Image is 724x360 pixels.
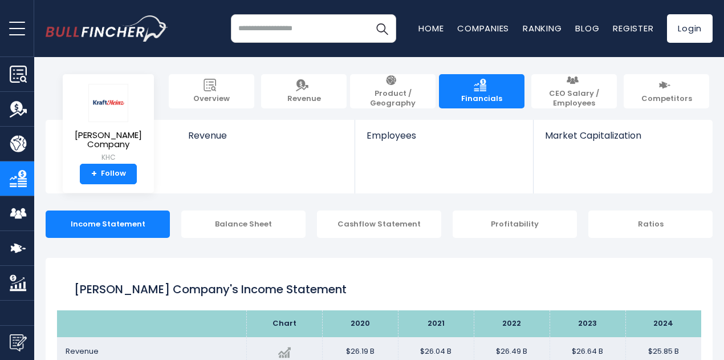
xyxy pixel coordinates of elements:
[72,131,145,149] span: [PERSON_NAME] Company
[534,120,711,160] a: Market Capitalization
[356,89,430,108] span: Product / Geography
[367,130,521,141] span: Employees
[461,94,502,104] span: Financials
[74,281,684,298] h1: [PERSON_NAME] Company's Income Statement
[317,211,441,238] div: Cashflow Statement
[545,130,700,141] span: Market Capitalization
[287,94,321,104] span: Revenue
[193,94,230,104] span: Overview
[641,94,692,104] span: Competitors
[474,310,550,337] th: 2022
[667,14,713,43] a: Login
[625,310,701,337] th: 2024
[181,211,306,238] div: Balance Sheet
[588,211,713,238] div: Ratios
[177,120,355,160] a: Revenue
[188,130,344,141] span: Revenue
[91,169,97,179] strong: +
[261,74,347,108] a: Revenue
[537,89,611,108] span: CEO Salary / Employees
[322,310,398,337] th: 2020
[453,211,577,238] div: Profitability
[80,164,137,184] a: +Follow
[72,152,145,163] small: KHC
[46,211,170,238] div: Income Statement
[355,120,532,160] a: Employees
[531,74,617,108] a: CEO Salary / Employees
[624,74,709,108] a: Competitors
[46,15,168,42] img: bullfincher logo
[71,83,145,164] a: [PERSON_NAME] Company KHC
[350,74,436,108] a: Product / Geography
[418,22,444,34] a: Home
[613,22,653,34] a: Register
[575,22,599,34] a: Blog
[457,22,509,34] a: Companies
[46,15,168,42] a: Go to homepage
[550,310,625,337] th: 2023
[398,310,474,337] th: 2021
[523,22,562,34] a: Ranking
[246,310,322,337] th: Chart
[439,74,524,108] a: Financials
[169,74,254,108] a: Overview
[66,346,99,357] span: Revenue
[368,14,396,43] button: Search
